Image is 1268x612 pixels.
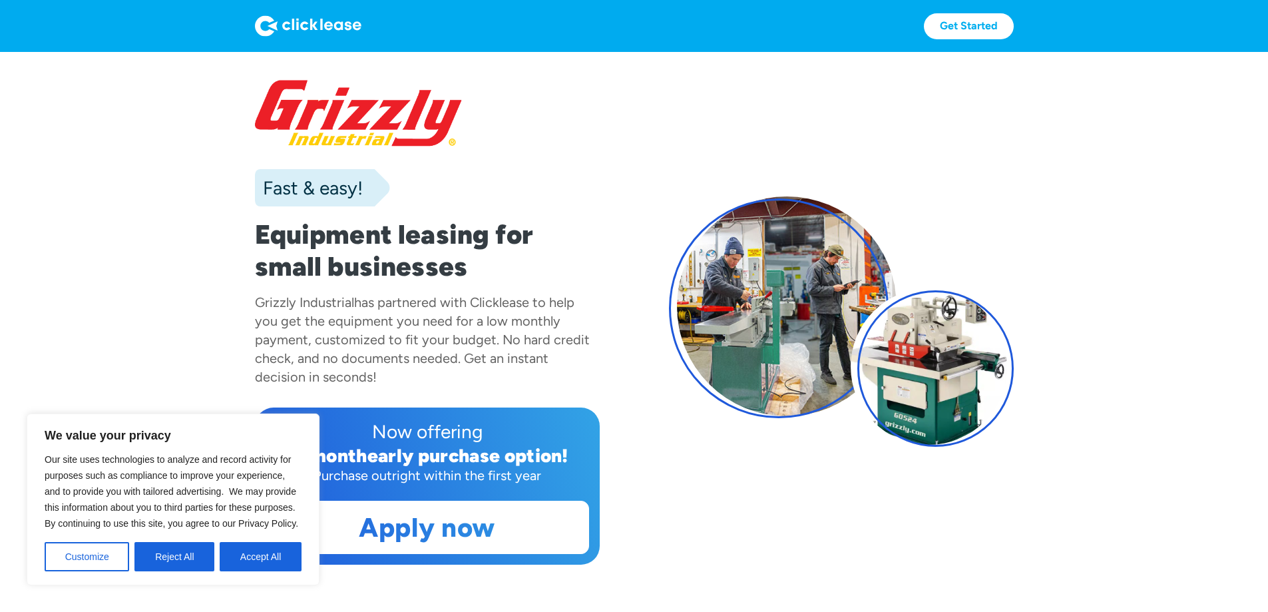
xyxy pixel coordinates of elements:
a: Get Started [924,13,1014,39]
img: Logo [255,15,361,37]
button: Reject All [134,542,214,571]
div: Now offering [266,418,589,445]
div: 12 month [286,444,367,467]
div: has partnered with Clicklease to help you get the equipment you need for a low monthly payment, c... [255,294,590,385]
button: Customize [45,542,129,571]
h1: Equipment leasing for small businesses [255,218,600,282]
a: Apply now [266,501,588,553]
button: Accept All [220,542,302,571]
div: Grizzly Industrial [255,294,354,310]
div: early purchase option! [367,444,568,467]
div: Purchase outright within the first year [266,466,589,485]
p: We value your privacy [45,428,302,444]
div: Fast & easy! [255,174,363,201]
div: We value your privacy [27,414,319,585]
span: Our site uses technologies to analyze and record activity for purposes such as compliance to impr... [45,454,298,529]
